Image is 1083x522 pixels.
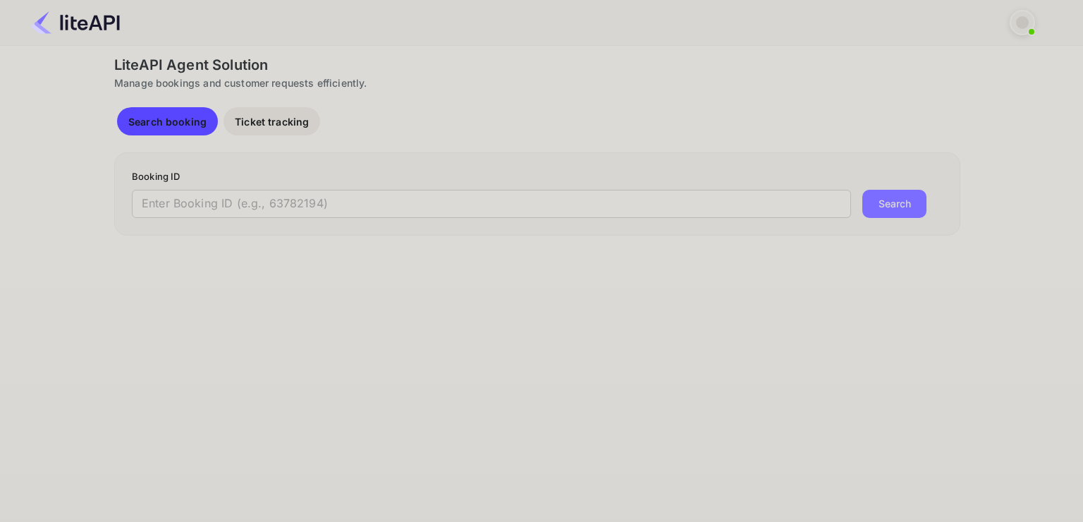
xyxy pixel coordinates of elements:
[235,114,309,129] p: Ticket tracking
[132,190,851,218] input: Enter Booking ID (e.g., 63782194)
[128,114,207,129] p: Search booking
[114,75,960,90] div: Manage bookings and customer requests efficiently.
[132,170,943,184] p: Booking ID
[31,11,120,34] img: LiteAPI Logo
[862,190,926,218] button: Search
[114,54,960,75] div: LiteAPI Agent Solution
